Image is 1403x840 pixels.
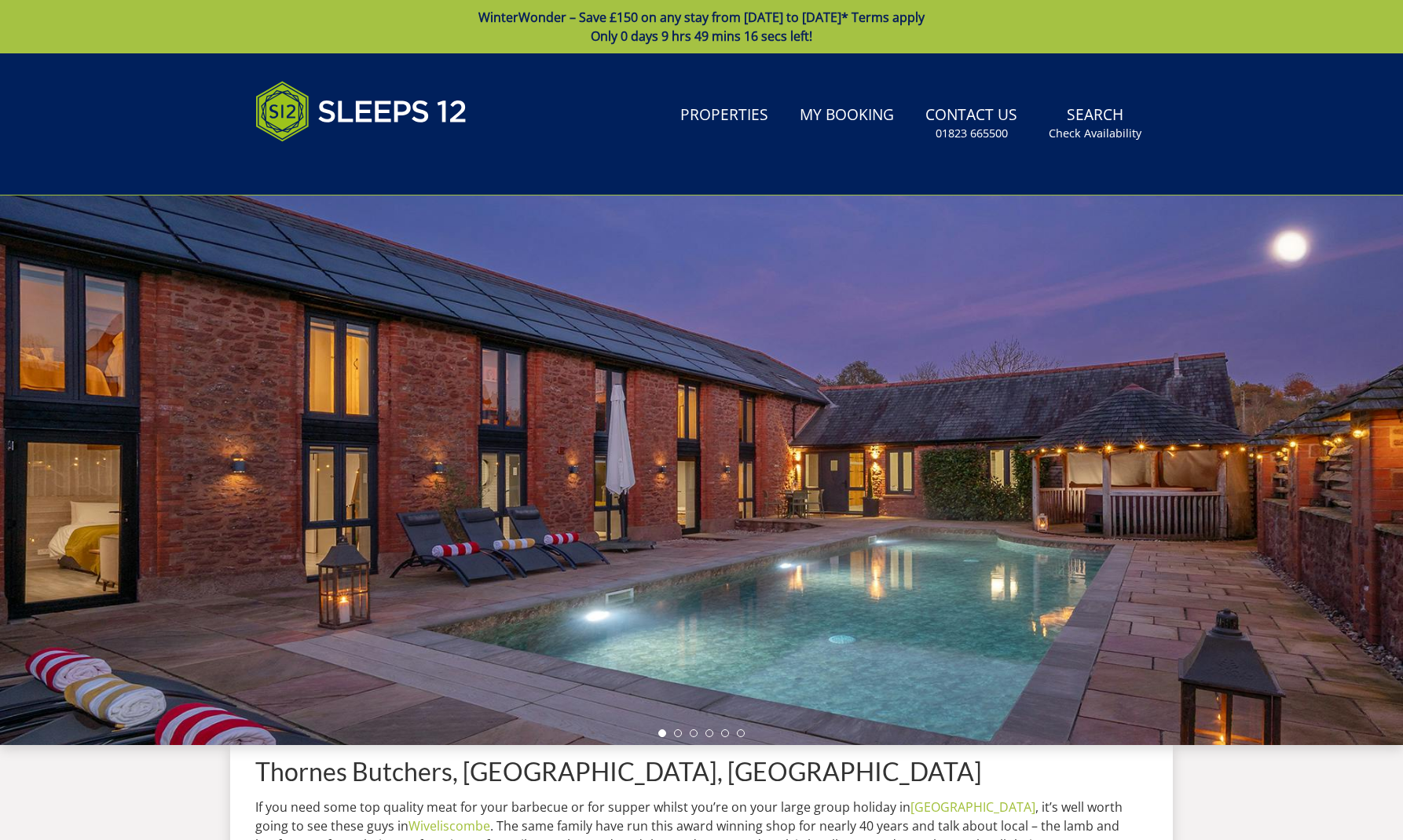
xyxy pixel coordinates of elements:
[247,160,412,173] iframe: Customer reviews powered by Trustpilot
[255,758,1148,785] h1: Thornes Butchers, [GEOGRAPHIC_DATA], [GEOGRAPHIC_DATA]
[910,798,1035,816] a: [GEOGRAPHIC_DATA]
[1049,126,1141,141] small: Check Availability
[591,27,812,45] span: Only 0 days 9 hrs 49 mins 16 secs left!
[408,817,490,835] a: Wiveliscombe
[674,98,775,133] a: Properties
[936,126,1008,141] small: 01823 665500
[919,98,1024,149] a: Contact Us01823 665500
[793,98,900,133] a: My Booking
[255,72,467,151] img: Sleeps 12
[1042,98,1148,149] a: SearchCheck Availability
